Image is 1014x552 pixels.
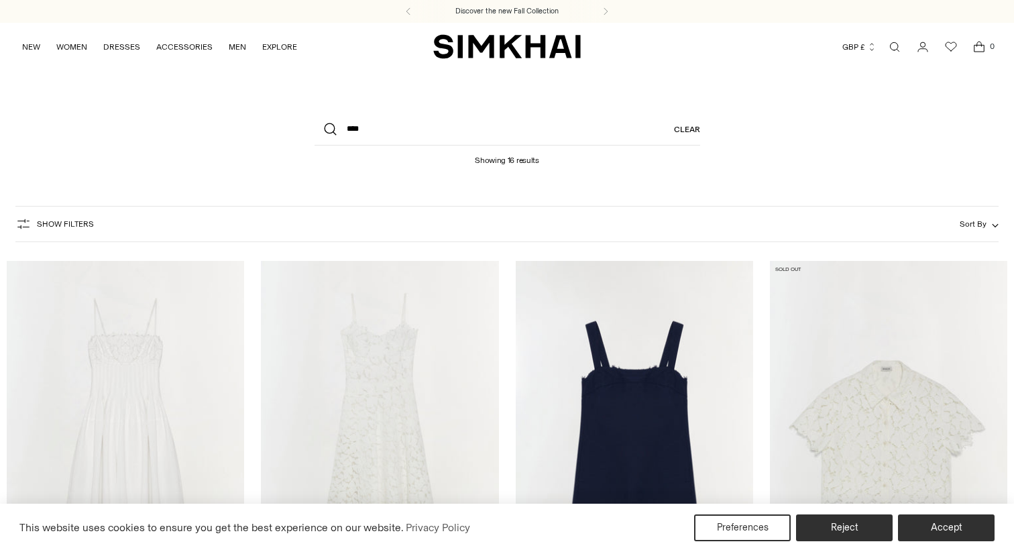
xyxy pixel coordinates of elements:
a: Privacy Policy (opens in a new tab) [404,518,472,538]
a: Open search modal [881,34,908,60]
button: Sort By [960,217,999,231]
a: NEW [22,32,40,62]
span: Show Filters [37,219,94,229]
button: Accept [898,514,995,541]
a: WOMEN [56,32,87,62]
a: MEN [229,32,246,62]
a: Open cart modal [966,34,993,60]
button: GBP £ [842,32,877,62]
a: ACCESSORIES [156,32,213,62]
button: Show Filters [15,213,94,235]
span: This website uses cookies to ensure you get the best experience on our website. [19,521,404,534]
button: Reject [796,514,893,541]
a: Go to the account page [909,34,936,60]
a: DRESSES [103,32,140,62]
a: Wishlist [938,34,964,60]
a: SIMKHAI [433,34,581,60]
a: EXPLORE [262,32,297,62]
button: Preferences [694,514,791,541]
span: 0 [986,40,998,52]
button: Search [315,113,347,146]
a: Discover the new Fall Collection [455,6,559,17]
a: Clear [674,113,700,146]
h1: Showing 16 results [475,146,539,165]
span: Sort By [960,219,987,229]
